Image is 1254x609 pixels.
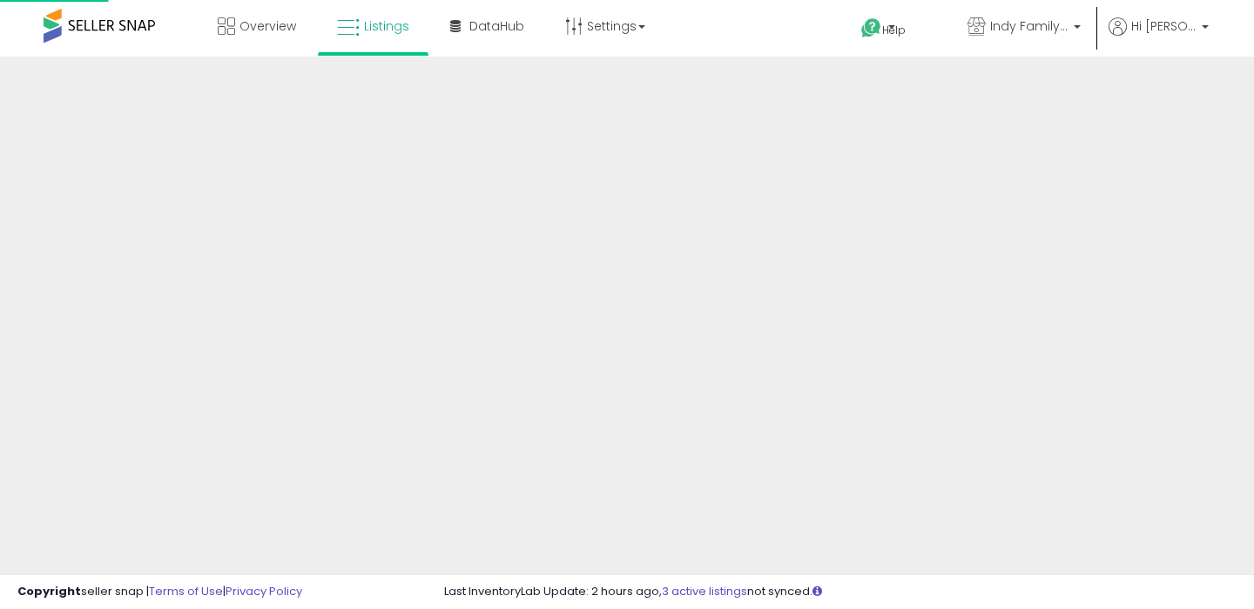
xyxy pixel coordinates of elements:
div: seller snap | | [17,584,302,600]
a: Terms of Use [149,583,223,599]
i: Click here to read more about un-synced listings. [812,586,822,597]
a: Privacy Policy [226,583,302,599]
span: DataHub [469,17,524,35]
a: 3 active listings [662,583,747,599]
div: Last InventoryLab Update: 2 hours ago, not synced. [444,584,1237,600]
span: Indy Family Discount [990,17,1069,35]
a: Help [847,4,940,57]
i: Get Help [860,17,882,39]
span: Listings [364,17,409,35]
span: Help [882,23,906,37]
a: Hi [PERSON_NAME] [1109,17,1209,57]
strong: Copyright [17,583,81,599]
span: Hi [PERSON_NAME] [1131,17,1197,35]
span: Overview [239,17,296,35]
